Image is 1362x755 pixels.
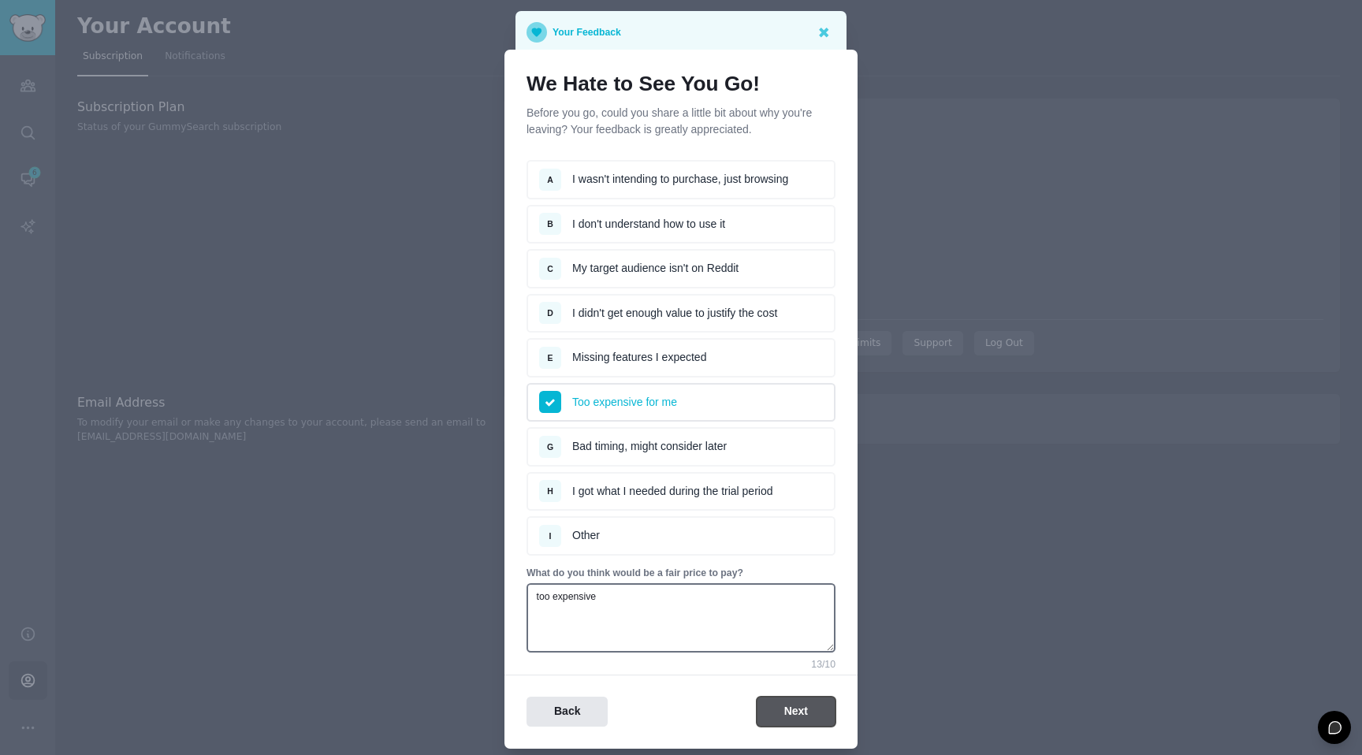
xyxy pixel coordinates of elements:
[547,219,553,229] span: B
[547,353,553,363] span: E
[757,697,835,727] button: Next
[553,22,621,43] p: Your Feedback
[547,264,553,273] span: C
[547,486,553,496] span: H
[527,72,835,97] h1: We Hate to See You Go!
[549,531,552,541] span: I
[547,308,553,318] span: D
[527,567,835,581] p: What do you think would be a fair price to pay?
[527,105,835,138] p: Before you go, could you share a little bit about why you're leaving? Your feedback is greatly ap...
[527,697,608,727] button: Back
[811,658,835,672] p: /
[547,175,553,184] span: A
[811,659,822,670] span: 13
[824,659,835,670] span: 10
[547,442,553,452] span: G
